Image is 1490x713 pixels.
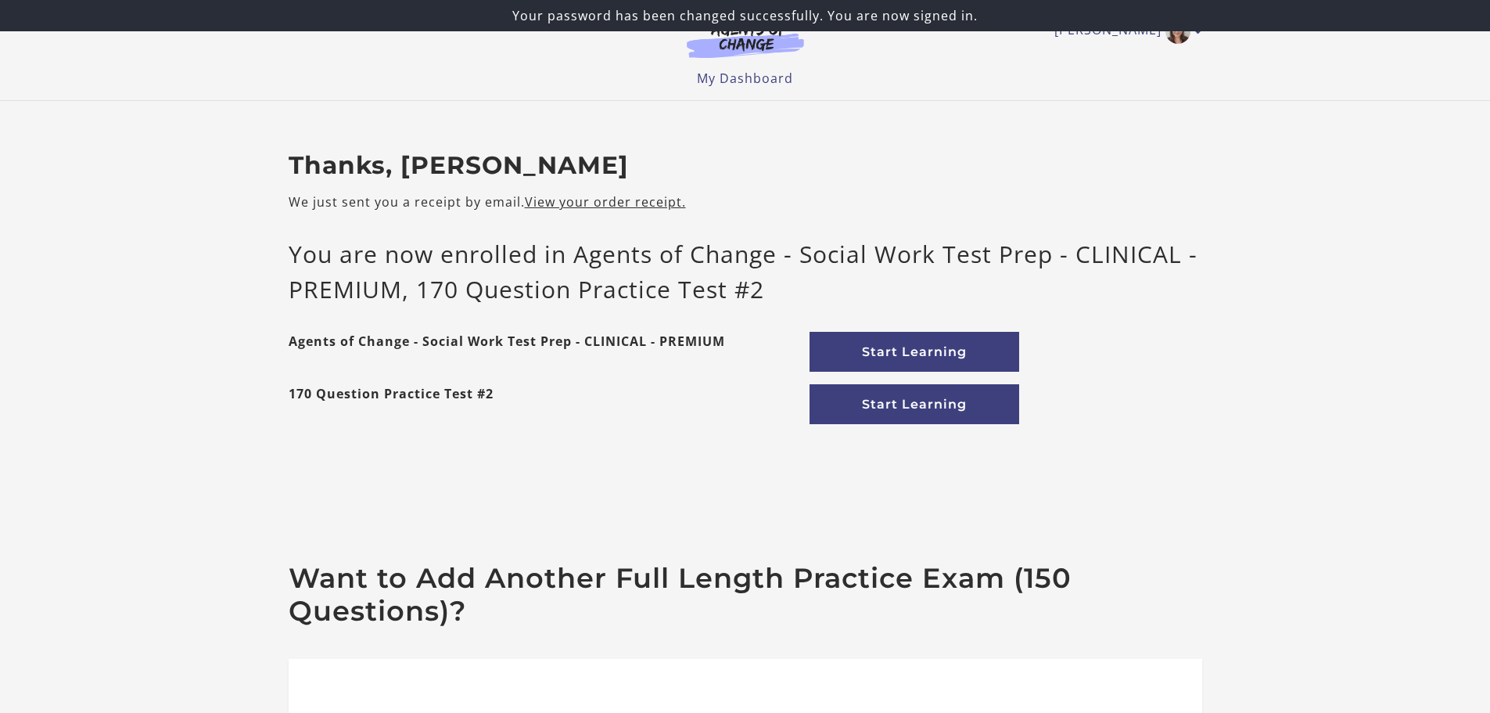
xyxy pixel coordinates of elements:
[670,22,820,58] img: Agents of Change Logo
[289,332,725,372] strong: Agents of Change - Social Work Test Prep - CLINICAL - PREMIUM
[289,193,1202,211] p: We just sent you a receipt by email.
[525,193,686,211] a: View your order receipt.
[289,562,1202,628] h2: Want to Add Another Full Length Practice Exam (150 Questions)?
[810,384,1019,424] a: Start Learning
[289,236,1202,307] p: You are now enrolled in Agents of Change - Social Work Test Prep - CLINICAL - PREMIUM, 170 Questi...
[1054,19,1194,44] a: Toggle menu
[6,6,1484,25] p: Your password has been changed successfully. You are now signed in.
[289,384,494,424] strong: 170 Question Practice Test #2
[289,151,1202,181] h2: Thanks, [PERSON_NAME]
[810,332,1019,372] a: Start Learning
[697,70,793,87] a: My Dashboard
